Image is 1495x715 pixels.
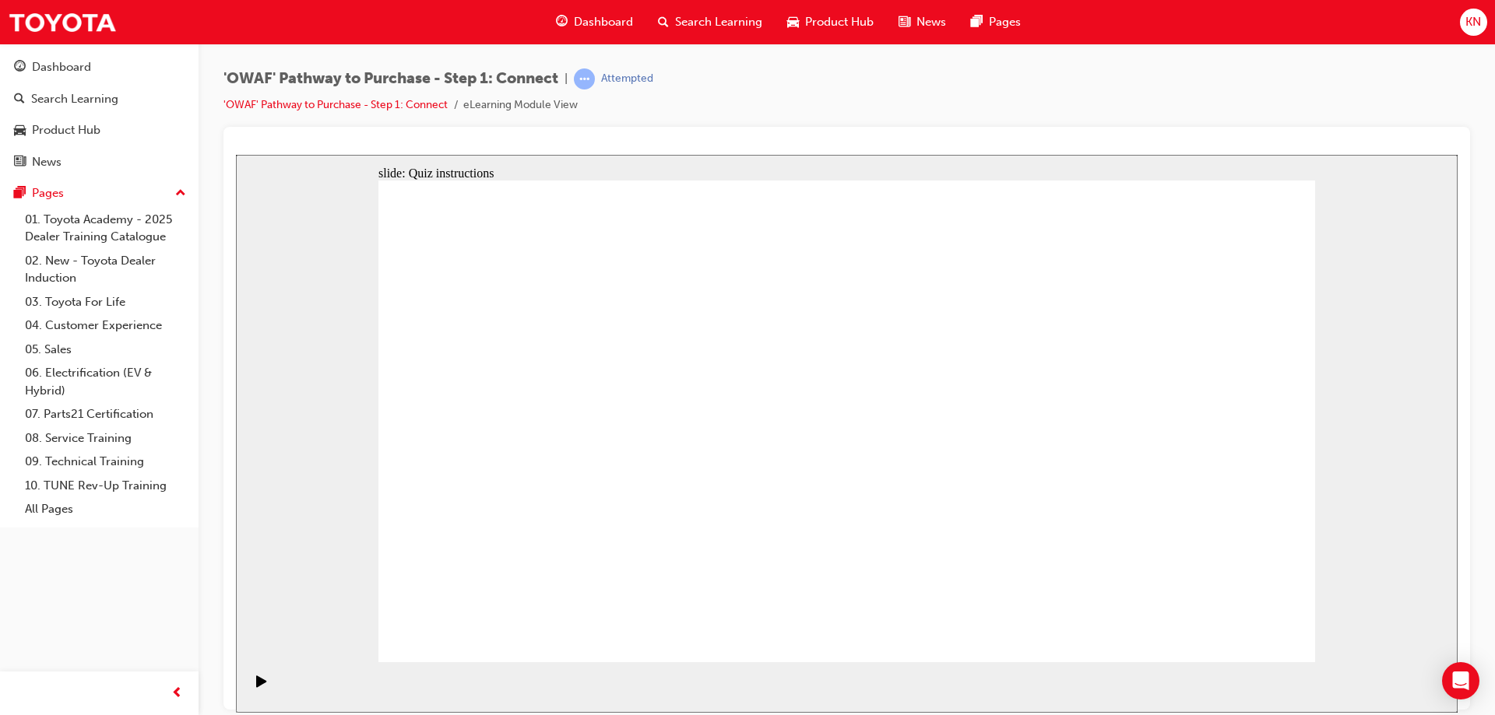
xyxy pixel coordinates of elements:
a: news-iconNews [886,6,959,38]
span: Product Hub [805,13,874,31]
a: 04. Customer Experience [19,314,192,338]
a: 'OWAF' Pathway to Purchase - Step 1: Connect [223,98,448,111]
a: News [6,148,192,177]
span: KN [1465,13,1481,31]
div: News [32,153,62,171]
a: 02. New - Toyota Dealer Induction [19,249,192,290]
div: Attempted [601,72,653,86]
span: guage-icon [14,61,26,75]
div: Open Intercom Messenger [1442,662,1479,699]
a: 07. Parts21 Certification [19,402,192,426]
span: news-icon [899,12,910,32]
img: Trak [8,5,117,40]
div: Pages [32,184,64,202]
a: 10. TUNE Rev-Up Training [19,474,192,498]
span: up-icon [175,184,186,204]
a: Dashboard [6,53,192,82]
div: Search Learning [31,90,118,108]
div: Dashboard [32,58,91,76]
span: Pages [989,13,1021,31]
a: search-iconSearch Learning [645,6,775,38]
a: All Pages [19,497,192,521]
button: KN [1460,9,1487,36]
a: 09. Technical Training [19,450,192,474]
div: playback controls [8,507,34,558]
span: learningRecordVerb_ATTEMPT-icon [574,68,595,89]
span: car-icon [787,12,799,32]
button: DashboardSearch LearningProduct HubNews [6,50,192,179]
a: 06. Electrification (EV & Hybrid) [19,361,192,402]
span: prev-icon [171,684,183,703]
span: guage-icon [556,12,568,32]
button: Play (Ctrl+Alt+P) [8,520,34,546]
a: 01. Toyota Academy - 2025 Dealer Training Catalogue [19,208,192,249]
span: pages-icon [971,12,983,32]
span: News [916,13,946,31]
a: 05. Sales [19,338,192,362]
a: 08. Service Training [19,426,192,450]
span: Dashboard [574,13,633,31]
a: pages-iconPages [959,6,1033,38]
span: news-icon [14,156,26,170]
a: guage-iconDashboard [543,6,645,38]
span: pages-icon [14,187,26,201]
a: Search Learning [6,85,192,114]
span: search-icon [14,93,25,107]
button: Pages [6,179,192,208]
span: search-icon [658,12,669,32]
span: Search Learning [675,13,762,31]
a: car-iconProduct Hub [775,6,886,38]
span: | [565,70,568,88]
span: car-icon [14,124,26,138]
div: Product Hub [32,121,100,139]
a: 03. Toyota For Life [19,290,192,314]
li: eLearning Module View [463,96,578,114]
a: Product Hub [6,116,192,145]
span: 'OWAF' Pathway to Purchase - Step 1: Connect [223,70,558,88]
